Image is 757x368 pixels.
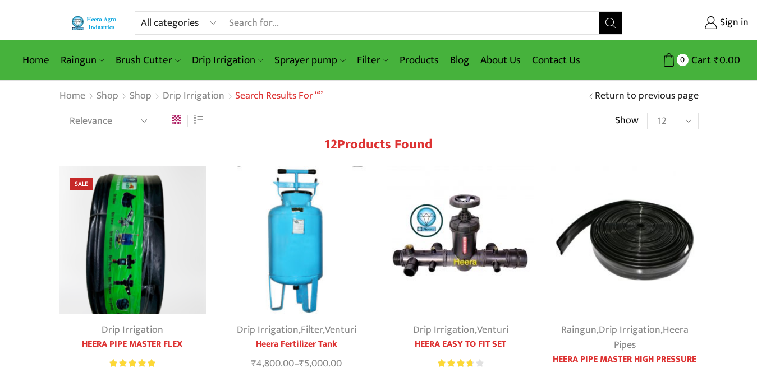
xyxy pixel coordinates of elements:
[475,47,526,73] a: About Us
[186,47,269,73] a: Drip Irrigation
[325,322,356,338] a: Venturi
[444,47,475,73] a: Blog
[129,89,152,104] a: Shop
[614,322,689,353] a: Heera Pipes
[59,89,323,104] nav: Breadcrumb
[110,47,186,73] a: Brush Cutter
[634,50,740,71] a: 0 Cart ₹0.00
[717,16,749,30] span: Sign in
[639,13,749,33] a: Sign in
[59,166,207,314] img: Heera Gold Krushi Pipe Black
[337,133,433,156] span: Products found
[351,47,394,73] a: Filter
[599,322,660,338] a: Drip Irrigation
[102,322,163,338] a: Drip Irrigation
[526,47,586,73] a: Contact Us
[162,89,225,104] a: Drip Irrigation
[561,322,597,338] a: Raingun
[59,89,86,104] a: Home
[223,12,599,34] input: Search for...
[551,353,699,366] a: HEERA PIPE MASTER HIGH PRESSURE
[55,47,110,73] a: Raingun
[70,178,93,190] span: Sale
[59,338,207,351] a: HEERA PIPE MASTER FLEX
[599,12,622,34] button: Search button
[17,47,55,73] a: Home
[689,53,711,68] span: Cart
[413,322,475,338] a: Drip Irrigation
[615,114,639,128] span: Show
[551,166,699,314] img: Heera Flex Pipe
[595,89,699,104] a: Return to previous page
[269,47,351,73] a: Sprayer pump
[477,322,508,338] a: Venturi
[223,323,370,338] div: , ,
[677,54,689,66] span: 0
[387,338,535,351] a: HEERA EASY TO FIT SET
[223,338,370,351] a: Heera Fertilizer Tank
[387,323,535,338] div: ,
[235,90,323,103] h1: Search results for “”
[237,322,299,338] a: Drip Irrigation
[714,52,740,69] bdi: 0.00
[59,113,154,129] select: Shop order
[324,133,337,156] span: 12
[301,322,323,338] a: Filter
[394,47,444,73] a: Products
[96,89,119,104] a: Shop
[551,323,699,353] div: , ,
[387,166,535,314] img: Heera Easy To Fit Set
[714,52,719,69] span: ₹
[223,166,370,314] img: Heera Fertilizer Tank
